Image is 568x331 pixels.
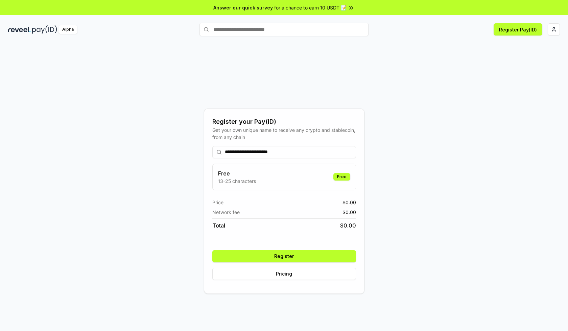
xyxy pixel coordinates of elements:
span: $ 0.00 [340,221,356,230]
button: Register [212,250,356,262]
p: 13-25 characters [218,178,256,185]
span: Network fee [212,209,240,216]
div: Alpha [58,25,77,34]
span: Price [212,199,223,206]
div: Get your own unique name to receive any crypto and stablecoin, from any chain [212,126,356,141]
div: Register your Pay(ID) [212,117,356,126]
span: Total [212,221,225,230]
button: Register Pay(ID) [494,23,542,36]
img: pay_id [32,25,57,34]
span: $ 0.00 [342,199,356,206]
h3: Free [218,169,256,178]
span: $ 0.00 [342,209,356,216]
button: Pricing [212,268,356,280]
div: Free [333,173,350,181]
span: Answer our quick survey [213,4,273,11]
span: for a chance to earn 10 USDT 📝 [274,4,347,11]
img: reveel_dark [8,25,31,34]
